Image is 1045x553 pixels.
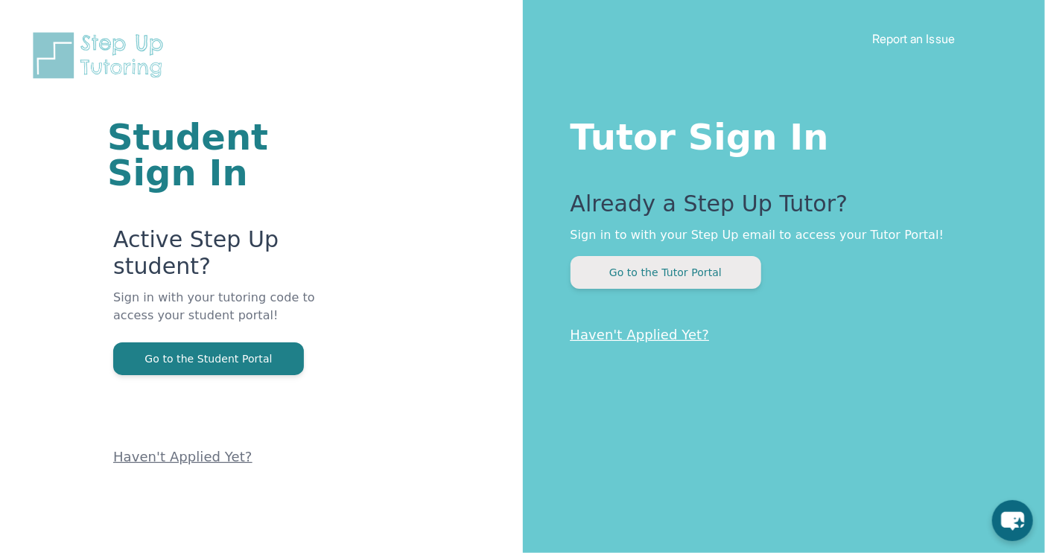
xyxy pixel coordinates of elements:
h1: Student Sign In [107,119,344,191]
p: Sign in with your tutoring code to access your student portal! [113,289,344,342]
a: Haven't Applied Yet? [571,327,710,342]
a: Go to the Tutor Portal [571,265,761,279]
a: Report an Issue [872,31,955,46]
a: Go to the Student Portal [113,351,304,365]
h1: Tutor Sign In [571,113,986,155]
button: Go to the Tutor Portal [571,256,761,289]
a: Haven't Applied Yet? [113,449,252,464]
p: Active Step Up student? [113,226,344,289]
p: Already a Step Up Tutor? [571,191,986,226]
p: Sign in to with your Step Up email to access your Tutor Portal! [571,226,986,244]
button: chat-button [992,500,1033,541]
img: Step Up Tutoring horizontal logo [30,30,173,81]
button: Go to the Student Portal [113,342,304,375]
